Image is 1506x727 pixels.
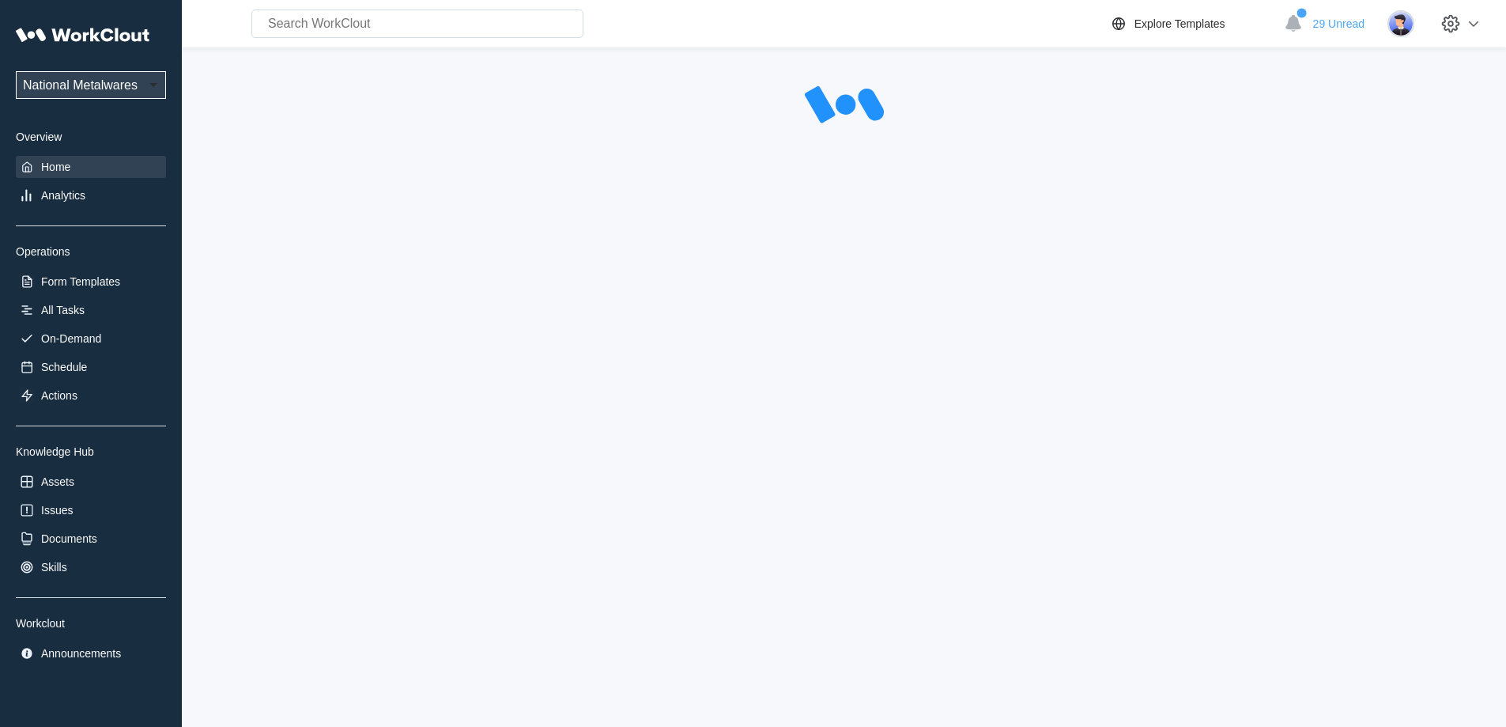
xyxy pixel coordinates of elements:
div: Home [41,161,70,173]
div: Analytics [41,189,85,202]
a: Issues [16,499,166,521]
a: All Tasks [16,299,166,321]
div: Knowledge Hub [16,445,166,458]
div: Workclout [16,617,166,630]
div: Form Templates [41,275,120,288]
a: Skills [16,556,166,578]
img: user-5.png [1387,10,1414,37]
div: Assets [41,475,74,488]
a: Analytics [16,184,166,206]
a: Assets [16,471,166,493]
a: Home [16,156,166,178]
a: Form Templates [16,271,166,293]
div: All Tasks [41,304,85,316]
span: 29 Unread [1313,17,1364,30]
div: Documents [41,532,97,545]
a: Explore Templates [1109,14,1276,33]
a: Announcements [16,642,166,665]
div: Explore Templates [1134,17,1225,30]
div: Schedule [41,361,87,373]
div: On-Demand [41,332,101,345]
div: Announcements [41,647,121,660]
a: Actions [16,384,166,407]
div: Issues [41,504,73,517]
a: On-Demand [16,328,166,350]
div: Skills [41,561,67,574]
div: Actions [41,389,77,402]
div: Overview [16,131,166,143]
div: Operations [16,245,166,258]
input: Search WorkClout [251,9,583,38]
a: Documents [16,528,166,550]
a: Schedule [16,356,166,378]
